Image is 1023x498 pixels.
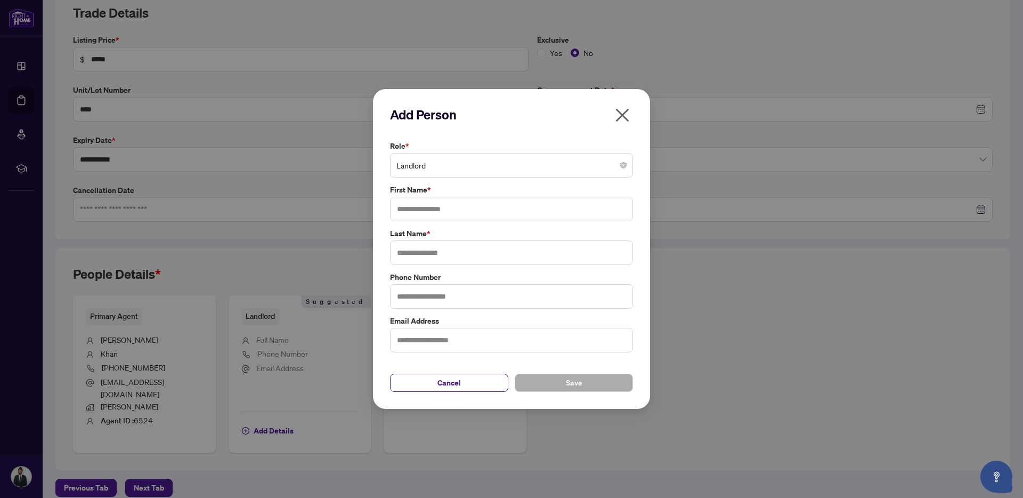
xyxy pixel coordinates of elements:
[620,162,627,168] span: close-circle
[390,315,633,327] label: Email Address
[614,107,631,124] span: close
[390,140,633,152] label: Role
[515,374,633,392] button: Save
[390,271,633,283] label: Phone Number
[390,184,633,196] label: First Name
[390,374,508,392] button: Cancel
[390,106,633,123] h2: Add Person
[396,155,627,175] span: Landlord
[390,228,633,239] label: Last Name
[437,374,461,391] span: Cancel
[980,461,1012,493] button: Open asap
